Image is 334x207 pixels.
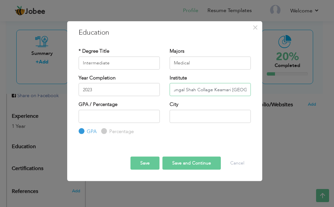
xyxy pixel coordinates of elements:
label: Majors [170,48,184,55]
button: Close [250,22,261,32]
button: Save and Continue [162,157,221,170]
label: GPA [85,128,97,135]
span: × [252,21,258,33]
label: Institute [170,74,187,81]
button: Cancel [224,157,251,170]
label: GPA / Percentage [79,101,117,108]
label: * Degree Title [79,48,109,55]
label: City [170,101,178,108]
label: Percentage [108,128,134,135]
label: Year Completion [79,74,115,81]
button: Save [130,157,159,170]
div: Add your educational degree. [12,140,81,153]
h3: Education [79,27,251,37]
